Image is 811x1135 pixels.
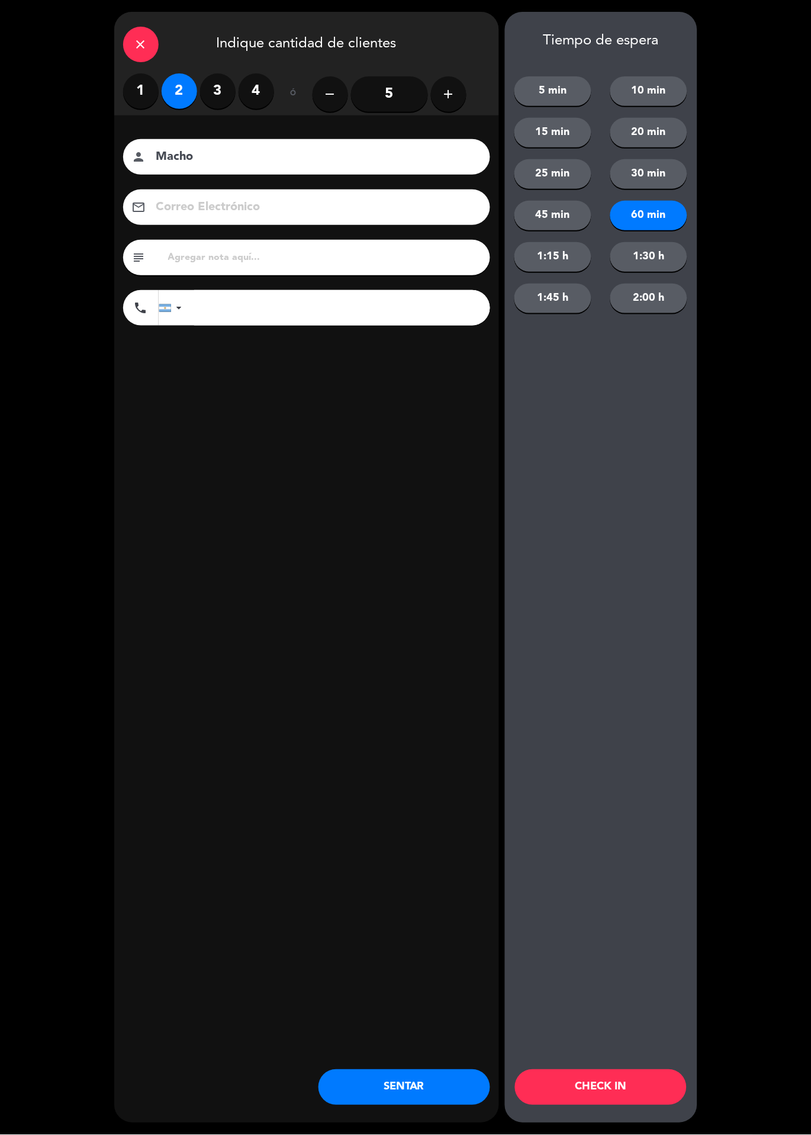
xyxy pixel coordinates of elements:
label: 4 [239,73,274,109]
button: 25 min [514,159,591,189]
button: CHECK IN [515,1070,687,1105]
button: 1:15 h [514,242,591,272]
div: Tiempo de espera [505,33,697,50]
i: remove [323,87,337,101]
div: Indique cantidad de clientes [114,12,499,73]
i: close [134,37,148,52]
button: SENTAR [318,1070,490,1105]
i: add [442,87,456,101]
label: 2 [162,73,197,109]
button: 1:45 h [514,284,591,313]
button: 1:30 h [610,242,687,272]
i: subject [132,250,146,265]
button: 60 min [610,201,687,230]
i: phone [134,301,148,315]
i: person [132,150,146,164]
button: 30 min [610,159,687,189]
i: email [132,200,146,214]
button: 10 min [610,76,687,106]
label: 3 [200,73,236,109]
input: Agregar nota aquí... [167,249,481,266]
button: 45 min [514,201,591,230]
button: remove [313,76,348,112]
button: add [431,76,466,112]
input: Correo Electrónico [155,197,475,218]
label: 1 [123,73,159,109]
div: ó [274,73,313,115]
button: 15 min [514,118,591,147]
div: Argentina: +54 [159,291,186,325]
input: Nombre del cliente [155,147,475,168]
button: 2:00 h [610,284,687,313]
button: 20 min [610,118,687,147]
button: 5 min [514,76,591,106]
